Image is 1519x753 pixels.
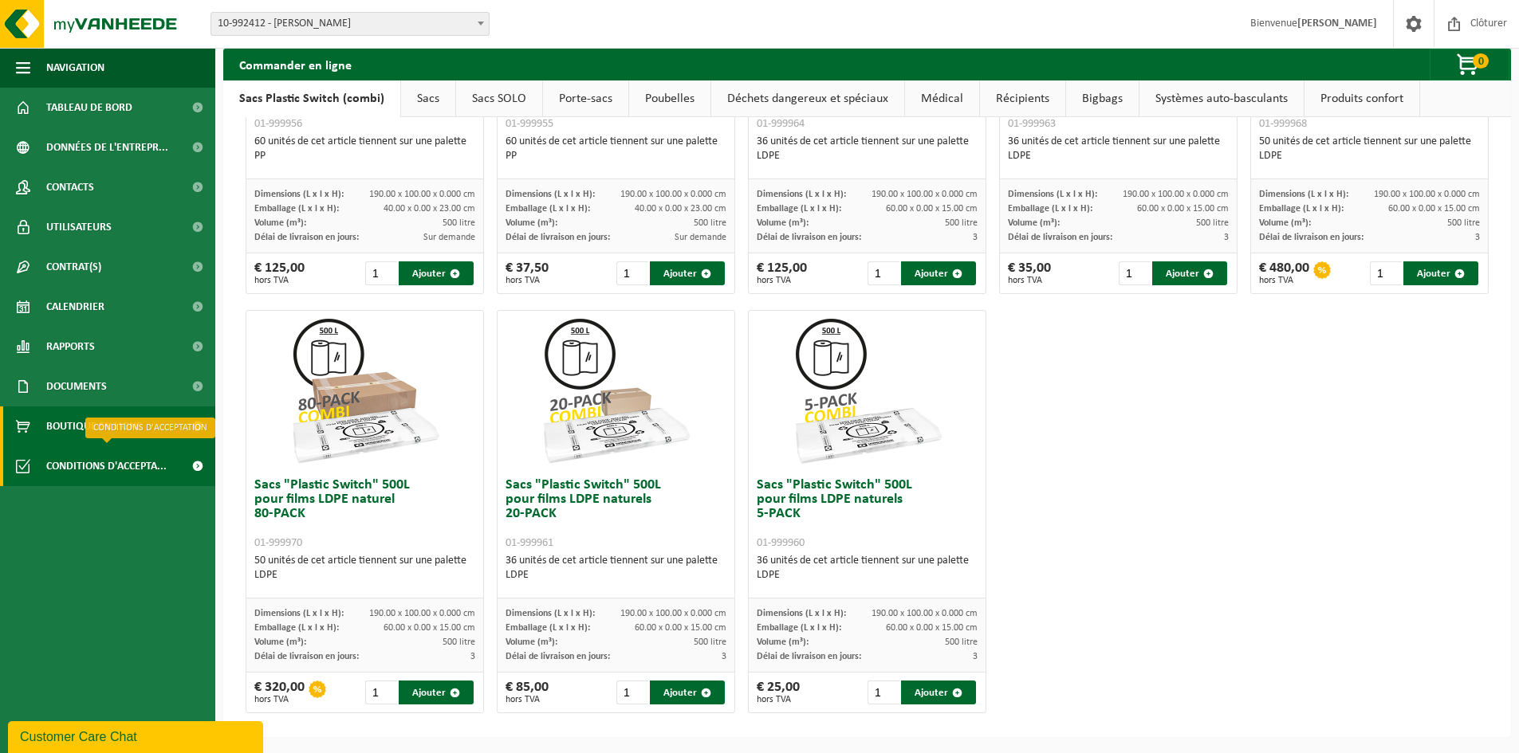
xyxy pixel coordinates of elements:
a: Sacs SOLO [456,80,542,117]
span: Emballage (L x l x H): [506,204,590,214]
button: Ajouter [1403,261,1478,285]
a: Déchets dangereux et spéciaux [711,80,904,117]
div: 50 unités de cet article tiennent sur une palette [254,554,475,582]
span: hors TVA [506,276,549,285]
img: 01-999960 [788,311,947,470]
a: Sacs Plastic Switch (combi) [223,80,400,117]
span: hors TVA [506,695,549,704]
input: 1 [365,261,398,285]
span: Volume (m³): [254,218,306,228]
div: 60 unités de cet article tiennent sur une palette [254,135,475,163]
span: Volume (m³): [1259,218,1311,228]
div: € 37,50 [506,261,549,285]
img: 01-999970 [285,311,445,470]
div: LDPE [254,568,475,582]
button: Ajouter [399,261,474,285]
span: 500 litre [694,218,726,228]
a: Systèmes auto-basculants [1139,80,1304,117]
span: 3 [722,652,726,661]
span: Dimensions (L x l x H): [506,190,595,199]
h3: Sacs "Plastic Switch" 500L pour films LDPE naturel 80-PACK [254,478,475,550]
span: Contrat(s) [46,247,101,287]
span: Délai de livraison en jours: [757,652,861,661]
span: Volume (m³): [1008,218,1060,228]
span: Rapports [46,327,95,367]
span: 3 [973,652,978,661]
span: Délai de livraison en jours: [254,652,359,661]
div: LDPE [1008,149,1229,163]
input: 1 [616,680,649,704]
div: 36 unités de cet article tiennent sur une palette [506,554,726,582]
span: 500 litre [945,637,978,647]
button: Ajouter [901,680,976,704]
span: Emballage (L x l x H): [757,623,841,633]
span: 01-999955 [506,118,553,130]
span: Données de l'entrepr... [46,127,168,167]
span: Délai de livraison en jours: [506,652,610,661]
div: 36 unités de cet article tiennent sur une palette [757,554,978,582]
button: Ajouter [650,680,725,704]
span: hors TVA [757,695,800,704]
span: 500 litre [443,637,475,647]
span: 500 litre [1196,218,1229,228]
span: hors TVA [1259,276,1309,285]
span: 01-999968 [1259,118,1307,130]
span: Tableau de bord [46,88,132,127]
span: 60.00 x 0.00 x 15.00 cm [1388,204,1480,214]
span: 40.00 x 0.00 x 23.00 cm [384,204,475,214]
span: Emballage (L x l x H): [254,204,339,214]
div: PP [506,149,726,163]
button: 0 [1430,49,1509,80]
span: 500 litre [443,218,475,228]
span: 01-999970 [254,537,302,549]
span: Volume (m³): [757,218,809,228]
span: 190.00 x 100.00 x 0.000 cm [1123,190,1229,199]
div: LDPE [1259,149,1480,163]
div: € 25,00 [757,680,800,704]
strong: [PERSON_NAME] [1297,18,1377,29]
span: Dimensions (L x l x H): [757,190,846,199]
span: Délai de livraison en jours: [1008,233,1112,242]
input: 1 [868,261,900,285]
input: 1 [1119,261,1151,285]
span: 01-999964 [757,118,805,130]
a: Porte-sacs [543,80,628,117]
div: 60 unités de cet article tiennent sur une palette [506,135,726,163]
span: hors TVA [254,695,305,704]
span: Contacts [46,167,94,207]
span: Délai de livraison en jours: [757,233,861,242]
button: Ajouter [399,680,474,704]
a: Bigbags [1066,80,1139,117]
span: hors TVA [254,276,305,285]
span: Emballage (L x l x H): [254,623,339,633]
span: Emballage (L x l x H): [506,623,590,633]
span: 3 [470,652,475,661]
span: 190.00 x 100.00 x 0.000 cm [1374,190,1480,199]
span: Sur demande [675,233,726,242]
div: € 35,00 [1008,261,1051,285]
span: Boutique en ligne [46,406,142,446]
span: 190.00 x 100.00 x 0.000 cm [872,190,978,199]
div: PP [254,149,475,163]
span: 3 [973,233,978,242]
span: Sur demande [423,233,475,242]
span: 10-992412 - OLIVIER DAGNEAUX - FOURBECHIES [211,12,490,36]
input: 1 [616,261,649,285]
span: 190.00 x 100.00 x 0.000 cm [369,190,475,199]
div: € 320,00 [254,680,305,704]
span: 190.00 x 100.00 x 0.000 cm [620,609,726,618]
span: hors TVA [1008,276,1051,285]
span: 0 [1473,53,1489,69]
span: Volume (m³): [254,637,306,647]
span: 10-992412 - OLIVIER DAGNEAUX - FOURBECHIES [211,13,489,35]
span: 190.00 x 100.00 x 0.000 cm [872,609,978,618]
h3: Sacs "Plastic Switch" 500L pour films LDPE naturels 5-PACK [757,478,978,550]
span: hors TVA [757,276,807,285]
span: Délai de livraison en jours: [254,233,359,242]
img: 01-999961 [537,311,696,470]
div: € 125,00 [757,261,807,285]
span: Emballage (L x l x H): [757,204,841,214]
span: Documents [46,367,107,406]
span: Délai de livraison en jours: [506,233,610,242]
